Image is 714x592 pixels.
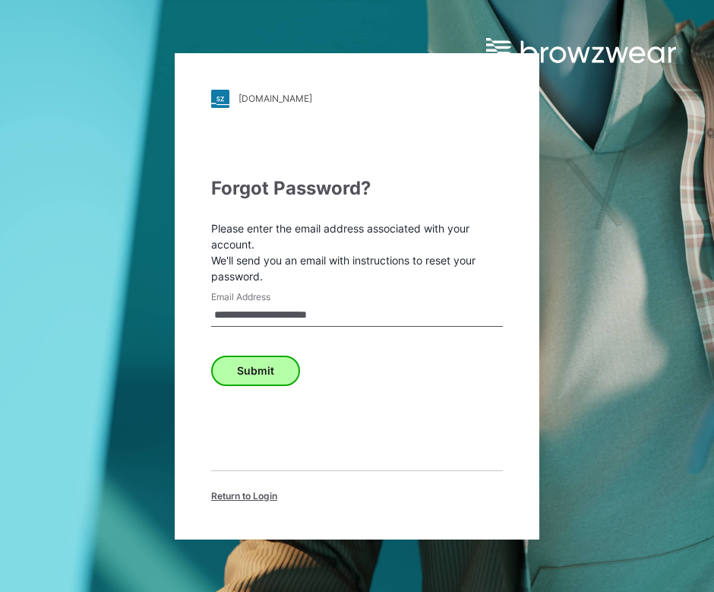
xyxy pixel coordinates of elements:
[486,38,676,65] img: browzwear-logo.e42bd6dac1945053ebaf764b6aa21510.svg
[211,356,300,386] button: Submit
[239,93,312,104] div: [DOMAIN_NAME]
[211,175,503,202] div: Forgot Password?
[211,290,318,304] label: Email Address
[211,489,277,503] span: Return to Login
[211,220,503,284] p: Please enter the email address associated with your account. We'll send you an email with instruc...
[211,90,503,108] a: [DOMAIN_NAME]
[211,90,229,108] img: stylezone-logo.562084cfcfab977791bfbf7441f1a819.svg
